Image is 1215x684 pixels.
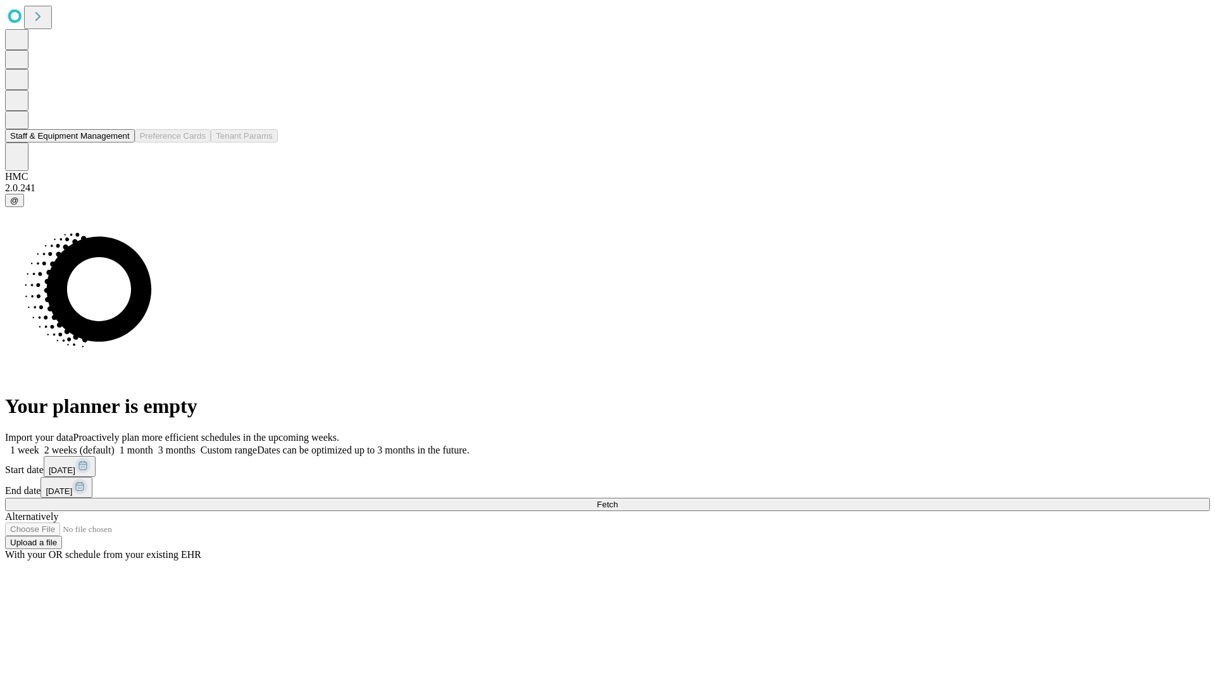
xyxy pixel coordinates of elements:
span: Custom range [201,445,257,455]
span: [DATE] [46,486,72,496]
span: 1 month [120,445,153,455]
span: Proactively plan more efficient schedules in the upcoming weeks. [73,432,339,443]
div: Start date [5,456,1210,477]
button: Fetch [5,498,1210,511]
button: [DATE] [44,456,96,477]
button: Preference Cards [135,129,211,142]
span: 3 months [158,445,196,455]
button: @ [5,194,24,207]
span: Dates can be optimized up to 3 months in the future. [257,445,469,455]
div: 2.0.241 [5,182,1210,194]
button: Tenant Params [211,129,278,142]
button: Upload a file [5,536,62,549]
span: 1 week [10,445,39,455]
span: Fetch [597,500,618,509]
div: End date [5,477,1210,498]
span: Import your data [5,432,73,443]
button: Staff & Equipment Management [5,129,135,142]
span: @ [10,196,19,205]
button: [DATE] [40,477,92,498]
span: With your OR schedule from your existing EHR [5,549,201,560]
span: [DATE] [49,465,75,475]
span: 2 weeks (default) [44,445,115,455]
span: Alternatively [5,511,58,522]
div: HMC [5,171,1210,182]
h1: Your planner is empty [5,395,1210,418]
